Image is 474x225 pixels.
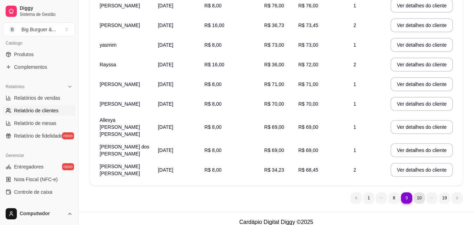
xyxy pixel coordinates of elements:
[100,42,116,48] span: yasmim
[353,22,356,28] span: 2
[205,167,222,173] span: R$ 8,00
[158,101,173,107] span: [DATE]
[353,147,356,153] span: 1
[14,188,52,196] span: Controle de caixa
[158,124,173,130] span: [DATE]
[298,147,318,153] span: R$ 69,00
[14,64,47,71] span: Complementos
[264,42,284,48] span: R$ 73,00
[3,130,75,141] a: Relatório de fidelidadenovo
[205,22,225,28] span: R$ 16,00
[14,163,44,170] span: Entregadores
[3,38,75,49] div: Catálogo
[14,51,34,58] span: Produtos
[3,161,75,172] a: Entregadoresnovo
[205,81,222,87] span: R$ 8,00
[3,92,75,104] a: Relatórios de vendas
[264,62,284,67] span: R$ 36,00
[158,22,173,28] span: [DATE]
[452,192,463,204] li: next page button
[205,147,222,153] span: R$ 8,00
[3,61,75,73] a: Complementos
[20,5,73,12] span: Diggy
[14,94,60,101] span: Relatórios de vendas
[158,81,173,87] span: [DATE]
[353,101,356,107] span: 1
[390,18,453,32] button: Ver detalhes do cliente
[264,147,284,153] span: R$ 69,00
[264,22,284,28] span: R$ 36,73
[3,3,75,20] a: DiggySistema de Gestão
[205,101,222,107] span: R$ 8,00
[3,105,75,116] a: Relatório de clientes
[353,81,356,87] span: 1
[439,192,450,204] li: pagination item 19
[390,120,453,134] button: Ver detalhes do cliente
[3,186,75,198] a: Controle de caixa
[100,81,140,87] span: [PERSON_NAME]
[100,164,140,176] span: [PERSON_NAME] [PERSON_NAME]
[353,62,356,67] span: 2
[3,205,75,222] button: Computwdor
[3,49,75,60] a: Produtos
[388,192,400,204] li: pagination item 8
[401,192,412,204] li: pagination item 9 active
[100,3,140,8] span: [PERSON_NAME]
[158,62,173,67] span: [DATE]
[264,124,284,130] span: R$ 69,00
[376,192,387,204] li: dots element
[14,176,58,183] span: Nota Fiscal (NFC-e)
[20,12,73,17] span: Sistema de Gestão
[298,101,318,107] span: R$ 70,00
[363,192,374,204] li: pagination item 1
[426,192,438,204] li: dots element
[14,120,56,127] span: Relatório de mesas
[14,201,52,208] span: Controle de fiado
[347,189,466,207] nav: pagination navigation
[14,132,63,139] span: Relatório de fidelidade
[414,192,425,204] li: pagination item 10
[390,97,453,111] button: Ver detalhes do cliente
[9,26,16,33] span: B
[264,3,284,8] span: R$ 76,00
[21,26,56,33] div: Big Burguer & ...
[298,3,318,8] span: R$ 76,00
[298,62,318,67] span: R$ 72,00
[390,38,453,52] button: Ver detalhes do cliente
[158,42,173,48] span: [DATE]
[158,147,173,153] span: [DATE]
[264,101,284,107] span: R$ 70,00
[351,192,362,204] li: previous page button
[158,167,173,173] span: [DATE]
[3,118,75,129] a: Relatório de mesas
[298,167,318,173] span: R$ 68,45
[3,22,75,37] button: Select a team
[205,62,225,67] span: R$ 16,00
[353,42,356,48] span: 1
[298,22,318,28] span: R$ 73,45
[298,81,318,87] span: R$ 71,00
[3,150,75,161] div: Gerenciar
[205,124,222,130] span: R$ 8,00
[3,174,75,185] a: Nota Fiscal (NFC-e)
[298,42,318,48] span: R$ 73,00
[100,101,140,107] span: [PERSON_NAME]
[100,22,140,28] span: [PERSON_NAME]
[100,117,140,137] span: Allexya [PERSON_NAME] [PERSON_NAME]
[100,62,116,67] span: Rayssa
[353,167,356,173] span: 2
[390,77,453,91] button: Ver detalhes do cliente
[390,58,453,72] button: Ver detalhes do cliente
[20,211,64,217] span: Computwdor
[298,124,318,130] span: R$ 69,00
[205,42,222,48] span: R$ 8,00
[6,84,25,90] span: Relatórios
[14,107,59,114] span: Relatório de clientes
[3,199,75,210] a: Controle de fiado
[264,167,284,173] span: R$ 34,23
[353,3,356,8] span: 1
[353,124,356,130] span: 1
[390,163,453,177] button: Ver detalhes do cliente
[264,81,284,87] span: R$ 71,00
[390,143,453,157] button: Ver detalhes do cliente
